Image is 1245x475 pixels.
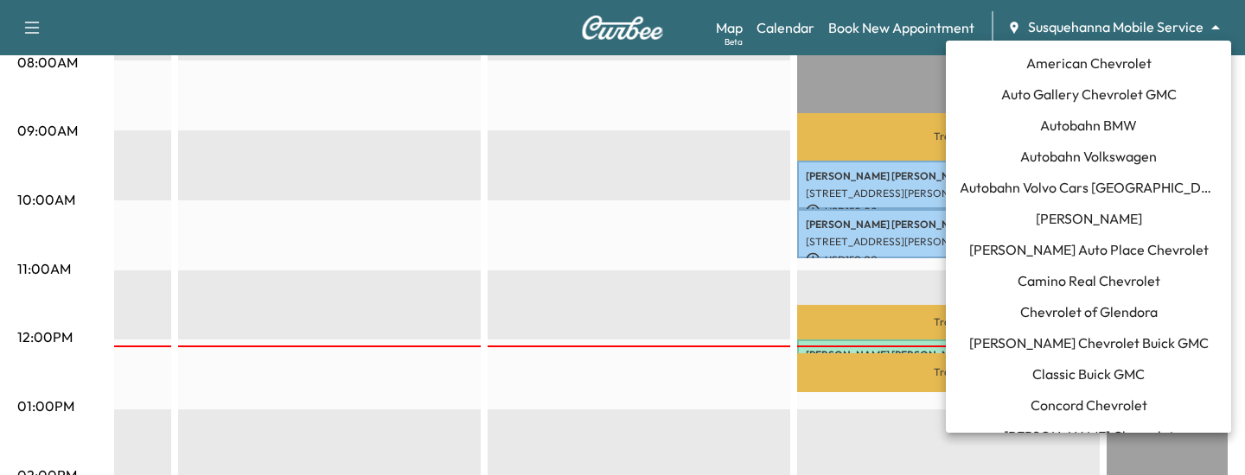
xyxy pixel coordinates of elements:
span: Camino Real Chevrolet [1018,270,1160,291]
span: [PERSON_NAME] Chevrolet Buick GMC [969,332,1209,353]
span: Autobahn BMW [1040,115,1137,136]
span: Chevrolet of Glendora [1020,301,1158,322]
span: Autobahn Volvo Cars [GEOGRAPHIC_DATA] [960,177,1217,198]
span: Auto Gallery Chevrolet GMC [1001,84,1177,104]
span: [PERSON_NAME] [1036,208,1142,229]
span: American Chevrolet [1026,53,1152,73]
span: Autobahn Volkswagen [1020,146,1157,167]
span: [PERSON_NAME] Auto Place Chevrolet [969,239,1209,260]
span: Classic Buick GMC [1032,364,1145,384]
span: [PERSON_NAME] Chevrolet [1004,426,1174,446]
span: Concord Chevrolet [1031,395,1147,415]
